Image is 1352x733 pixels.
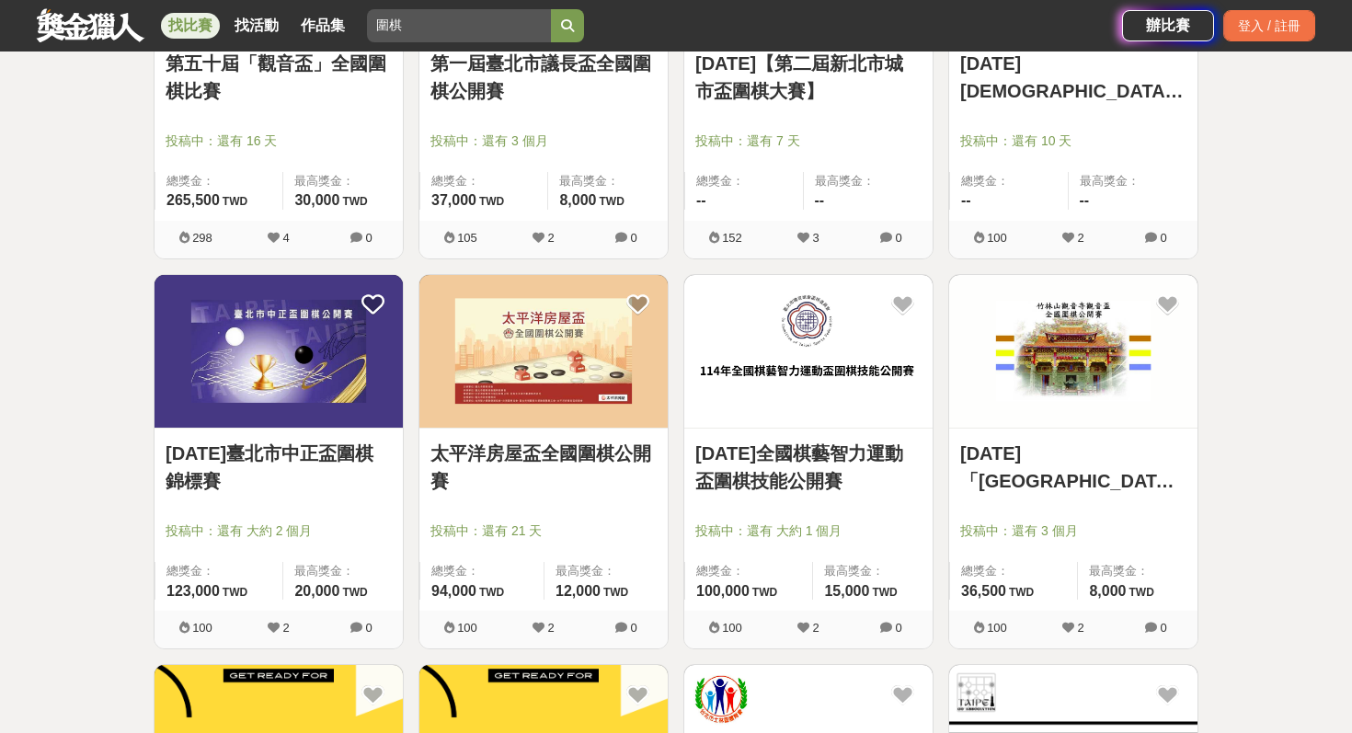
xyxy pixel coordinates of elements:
span: 總獎金： [961,172,1057,190]
span: 投稿中：還有 3 個月 [960,521,1186,541]
span: 最高獎金： [815,172,922,190]
span: 123,000 [166,583,220,599]
span: 152 [722,231,742,245]
span: 15,000 [824,583,869,599]
img: Cover Image [419,275,668,429]
span: 4 [282,231,289,245]
a: [DATE][DEMOGRAPHIC_DATA]總理大臣杯青少年圍棋賽中華台北代表選拔賽 [960,50,1186,105]
span: 37,000 [431,192,476,208]
span: 100,000 [696,583,750,599]
span: 0 [365,231,372,245]
a: Cover Image [155,275,403,429]
span: 8,000 [559,192,596,208]
span: 30,000 [294,192,339,208]
span: 總獎金： [431,172,536,190]
a: 辦比賽 [1122,10,1214,41]
a: Cover Image [949,275,1197,429]
span: -- [696,192,706,208]
span: 0 [630,231,636,245]
span: 8,000 [1089,583,1126,599]
span: 總獎金： [696,562,801,580]
span: 投稿中：還有 大約 2 個月 [166,521,392,541]
span: 0 [1160,621,1166,635]
span: 總獎金： [166,172,271,190]
span: 265,500 [166,192,220,208]
span: 投稿中：還有 21 天 [430,521,657,541]
span: 最高獎金： [294,562,392,580]
a: [DATE]【第二屆新北市城市盃圍棋大賽】 [695,50,922,105]
span: 總獎金： [431,562,533,580]
a: 找活動 [227,13,286,39]
span: -- [961,192,971,208]
a: [DATE]全國棋藝智力運動盃圍棋技能公開賽 [695,440,922,495]
span: -- [1080,192,1090,208]
span: TWD [603,586,628,599]
span: TWD [600,195,624,208]
span: TWD [342,195,367,208]
div: 登入 / 註冊 [1223,10,1315,41]
span: 最高獎金： [556,562,657,580]
img: Cover Image [684,275,933,429]
span: TWD [479,586,504,599]
span: TWD [1129,586,1154,599]
span: 投稿中：還有 大約 1 個月 [695,521,922,541]
span: 100 [722,621,742,635]
span: 20,000 [294,583,339,599]
span: -- [815,192,825,208]
span: 100 [457,621,477,635]
a: 第一屆臺北市議長盃全國圍棋公開賽 [430,50,657,105]
span: 298 [192,231,212,245]
a: 第五十屆「觀音盃」全國圍棋比賽 [166,50,392,105]
span: 2 [812,621,819,635]
span: 最高獎金： [294,172,392,190]
a: 找比賽 [161,13,220,39]
span: TWD [342,586,367,599]
span: 投稿中：還有 10 天 [960,132,1186,151]
span: 2 [547,231,554,245]
span: 2 [547,621,554,635]
span: TWD [752,586,777,599]
span: 100 [987,621,1007,635]
a: 太平洋房屋盃全國圍棋公開賽 [430,440,657,495]
span: 100 [192,621,212,635]
img: Cover Image [949,275,1197,429]
span: 最高獎金： [1080,172,1187,190]
span: 0 [1160,231,1166,245]
span: TWD [479,195,504,208]
span: 0 [365,621,372,635]
span: TWD [223,195,247,208]
span: TWD [1009,586,1034,599]
img: Cover Image [155,275,403,429]
span: 105 [457,231,477,245]
span: 投稿中：還有 7 天 [695,132,922,151]
span: 0 [630,621,636,635]
span: 2 [282,621,289,635]
span: TWD [223,586,247,599]
span: 0 [895,231,901,245]
span: 100 [987,231,1007,245]
span: 2 [1077,231,1083,245]
span: 2 [1077,621,1083,635]
span: 0 [895,621,901,635]
a: [DATE]臺北市中正盃圍棋錦標賽 [166,440,392,495]
a: Cover Image [684,275,933,429]
a: 作品集 [293,13,352,39]
span: 投稿中：還有 16 天 [166,132,392,151]
span: 36,500 [961,583,1006,599]
span: 投稿中：還有 3 個月 [430,132,657,151]
a: [DATE]「[GEOGRAPHIC_DATA][DEMOGRAPHIC_DATA]」觀音盃全國圍棋公開賽 [960,440,1186,495]
span: 3 [812,231,819,245]
a: Cover Image [419,275,668,429]
input: 這樣Sale也可以： 安聯人壽創意銷售法募集 [367,9,551,42]
span: TWD [872,586,897,599]
span: 最高獎金： [1089,562,1186,580]
span: 總獎金： [166,562,271,580]
span: 總獎金： [961,562,1066,580]
span: 最高獎金： [559,172,657,190]
span: 94,000 [431,583,476,599]
span: 12,000 [556,583,601,599]
span: 總獎金： [696,172,792,190]
span: 最高獎金： [824,562,922,580]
